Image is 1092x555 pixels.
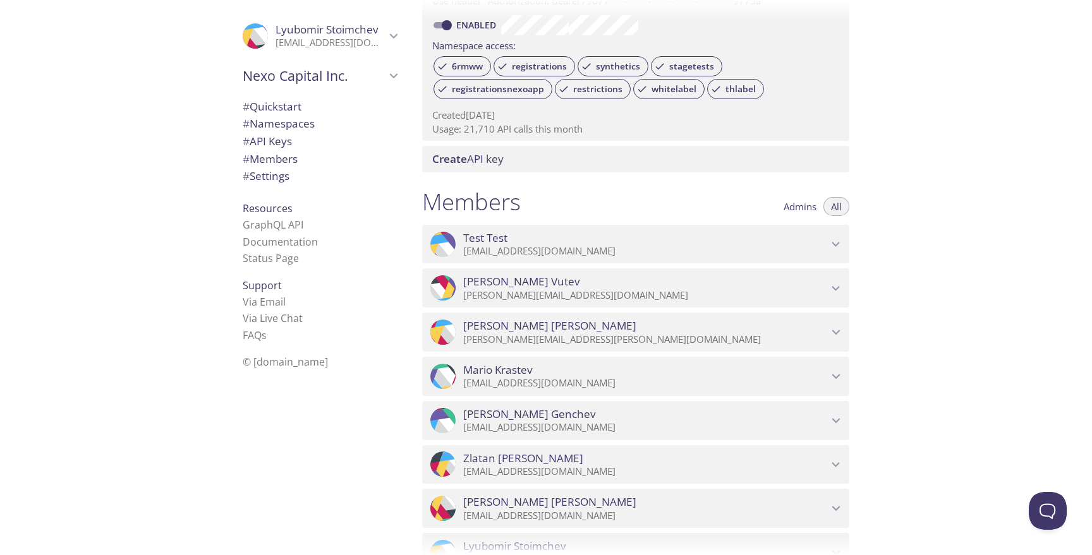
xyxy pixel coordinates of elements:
[422,489,849,528] div: Georgi Naydenov
[243,134,292,148] span: API Keys
[718,83,763,95] span: thlabel
[233,15,407,57] div: Lyubomir Stoimchev
[243,169,250,183] span: #
[463,319,636,333] span: [PERSON_NAME] [PERSON_NAME]
[243,328,267,342] a: FAQ
[463,245,828,258] p: [EMAIL_ADDRESS][DOMAIN_NAME]
[422,146,849,172] div: Create API Key
[243,251,299,265] a: Status Page
[463,451,583,465] span: Zlatan [PERSON_NAME]
[422,445,849,484] div: Zlatan Ivanov
[651,56,722,76] div: stagetests
[233,59,407,92] div: Nexo Capital Inc.
[243,355,328,369] span: © [DOMAIN_NAME]
[243,99,301,114] span: Quickstart
[463,465,828,478] p: [EMAIL_ADDRESS][DOMAIN_NAME]
[633,79,705,99] div: whitelabel
[243,218,303,232] a: GraphQL API
[463,407,596,421] span: [PERSON_NAME] Genchev
[444,83,552,95] span: registrationsnexoapp
[422,357,849,396] div: Mario Krastev
[422,268,849,307] div: Gabriel Vutev
[588,61,648,72] span: synthetics
[422,188,521,216] h1: Members
[432,152,467,166] span: Create
[454,19,501,31] a: Enabled
[233,115,407,133] div: Namespaces
[463,495,636,509] span: [PERSON_NAME] [PERSON_NAME]
[432,122,839,136] p: Usage: 21,710 API calls this month
[243,169,289,183] span: Settings
[233,98,407,116] div: Quickstart
[434,56,491,76] div: 6rmww
[432,109,839,122] p: Created [DATE]
[243,116,315,131] span: Namespaces
[504,61,574,72] span: registrations
[776,197,824,216] button: Admins
[422,313,849,352] div: Racho Ivanov
[243,152,298,166] span: Members
[707,79,764,99] div: thlabel
[644,83,704,95] span: whitelabel
[276,37,385,49] p: [EMAIL_ADDRESS][DOMAIN_NAME]
[262,328,267,342] span: s
[444,61,490,72] span: 6rmww
[243,235,318,249] a: Documentation
[422,225,849,264] div: Test Test
[463,377,828,390] p: [EMAIL_ADDRESS][DOMAIN_NAME]
[463,363,533,377] span: Mario Krastev
[243,134,250,148] span: #
[432,152,504,166] span: API key
[463,510,828,522] p: [EMAIL_ADDRESS][DOMAIN_NAME]
[243,116,250,131] span: #
[276,22,379,37] span: Lyubomir Stoimchev
[233,133,407,150] div: API Keys
[243,152,250,166] span: #
[432,35,516,54] label: Namespace access:
[463,275,580,289] span: [PERSON_NAME] Vutev
[494,56,575,76] div: registrations
[243,201,293,215] span: Resources
[243,295,286,309] a: Via Email
[233,167,407,185] div: Team Settings
[243,311,303,325] a: Via Live Chat
[233,150,407,168] div: Members
[243,278,282,292] span: Support
[823,197,849,216] button: All
[555,79,631,99] div: restrictions
[463,289,828,302] p: [PERSON_NAME][EMAIL_ADDRESS][DOMAIN_NAME]
[463,231,507,245] span: Test Test
[463,421,828,434] p: [EMAIL_ADDRESS][DOMAIN_NAME]
[243,67,385,85] span: Nexo Capital Inc.
[662,61,722,72] span: stagetests
[434,79,552,99] div: registrationsnexoapp
[566,83,630,95] span: restrictions
[1029,492,1067,530] iframe: Help Scout Beacon - Open
[422,401,849,440] div: Yordan Genchev
[578,56,648,76] div: synthetics
[463,333,828,346] p: [PERSON_NAME][EMAIL_ADDRESS][PERSON_NAME][DOMAIN_NAME]
[243,99,250,114] span: #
